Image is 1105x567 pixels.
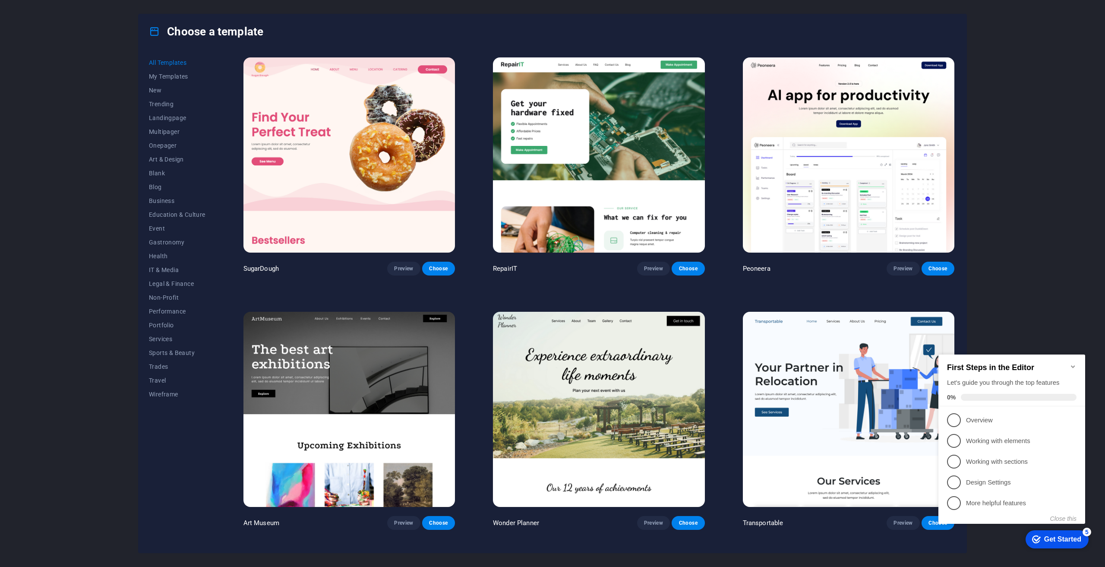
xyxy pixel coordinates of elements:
[149,184,205,190] span: Blog
[922,262,954,276] button: Choose
[149,280,205,287] span: Legal & Finance
[928,519,947,526] span: Choose
[149,304,205,318] button: Performance
[149,152,205,166] button: Art & Design
[149,83,205,97] button: New
[243,264,279,273] p: SugarDough
[149,360,205,374] button: Trades
[3,109,150,130] li: Working with sections
[394,519,413,526] span: Preview
[243,312,455,507] img: Art Museum
[149,332,205,346] button: Services
[637,262,670,276] button: Preview
[637,516,670,530] button: Preview
[149,336,205,342] span: Services
[149,211,205,218] span: Education & Culture
[149,277,205,291] button: Legal & Finance
[149,235,205,249] button: Gastronomy
[679,519,698,526] span: Choose
[149,139,205,152] button: Onepager
[887,516,919,530] button: Preview
[149,114,205,121] span: Landingpage
[149,291,205,304] button: Non-Profit
[3,67,150,88] li: Overview
[31,94,135,103] p: Working with elements
[115,173,142,180] button: Close this
[149,59,205,66] span: All Templates
[91,188,154,206] div: Get Started 5 items remaining, 0% complete
[149,87,205,94] span: New
[12,36,142,45] div: Let's guide you through the top features
[3,88,150,109] li: Working with elements
[743,519,783,527] p: Transportable
[149,363,205,370] span: Trades
[149,101,205,108] span: Trending
[149,111,205,125] button: Landingpage
[493,519,539,527] p: Wonder Planner
[148,185,156,194] div: 5
[429,265,448,272] span: Choose
[672,262,704,276] button: Choose
[149,70,205,83] button: My Templates
[429,519,448,526] span: Choose
[149,73,205,80] span: My Templates
[149,166,205,180] button: Blank
[387,516,420,530] button: Preview
[149,170,205,177] span: Blank
[243,57,455,253] img: SugarDough
[149,253,205,260] span: Health
[243,519,279,527] p: Art Museum
[149,349,205,356] span: Sports & Beauty
[149,128,205,135] span: Multipager
[672,516,704,530] button: Choose
[149,318,205,332] button: Portfolio
[644,265,663,272] span: Preview
[743,264,770,273] p: Peoneera
[928,265,947,272] span: Choose
[149,208,205,222] button: Education & Culture
[31,136,135,145] p: Design Settings
[149,142,205,149] span: Onepager
[149,225,205,232] span: Event
[893,519,912,526] span: Preview
[31,73,135,82] p: Overview
[743,57,954,253] img: Peoneera
[149,180,205,194] button: Blog
[149,197,205,204] span: Business
[149,97,205,111] button: Trending
[135,21,142,28] div: Minimize checklist
[149,222,205,235] button: Event
[743,312,954,507] img: Transportable
[422,262,455,276] button: Choose
[149,263,205,277] button: IT & Media
[493,57,704,253] img: RepairIT
[3,150,150,171] li: More helpful features
[149,194,205,208] button: Business
[12,51,26,58] span: 0%
[493,312,704,507] img: Wonder Planner
[149,308,205,315] span: Performance
[887,262,919,276] button: Preview
[149,239,205,246] span: Gastronomy
[679,265,698,272] span: Choose
[387,262,420,276] button: Preview
[149,266,205,273] span: IT & Media
[149,346,205,360] button: Sports & Beauty
[922,516,954,530] button: Choose
[149,387,205,401] button: Wireframe
[149,377,205,384] span: Travel
[644,519,663,526] span: Preview
[149,249,205,263] button: Health
[149,56,205,70] button: All Templates
[493,264,517,273] p: RepairIT
[31,115,135,124] p: Working with sections
[149,322,205,329] span: Portfolio
[149,25,263,38] h4: Choose a template
[149,391,205,398] span: Wireframe
[149,156,205,163] span: Art & Design
[109,193,146,201] div: Get Started
[394,265,413,272] span: Preview
[31,156,135,165] p: More helpful features
[12,21,142,30] h2: First Steps in the Editor
[149,374,205,387] button: Travel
